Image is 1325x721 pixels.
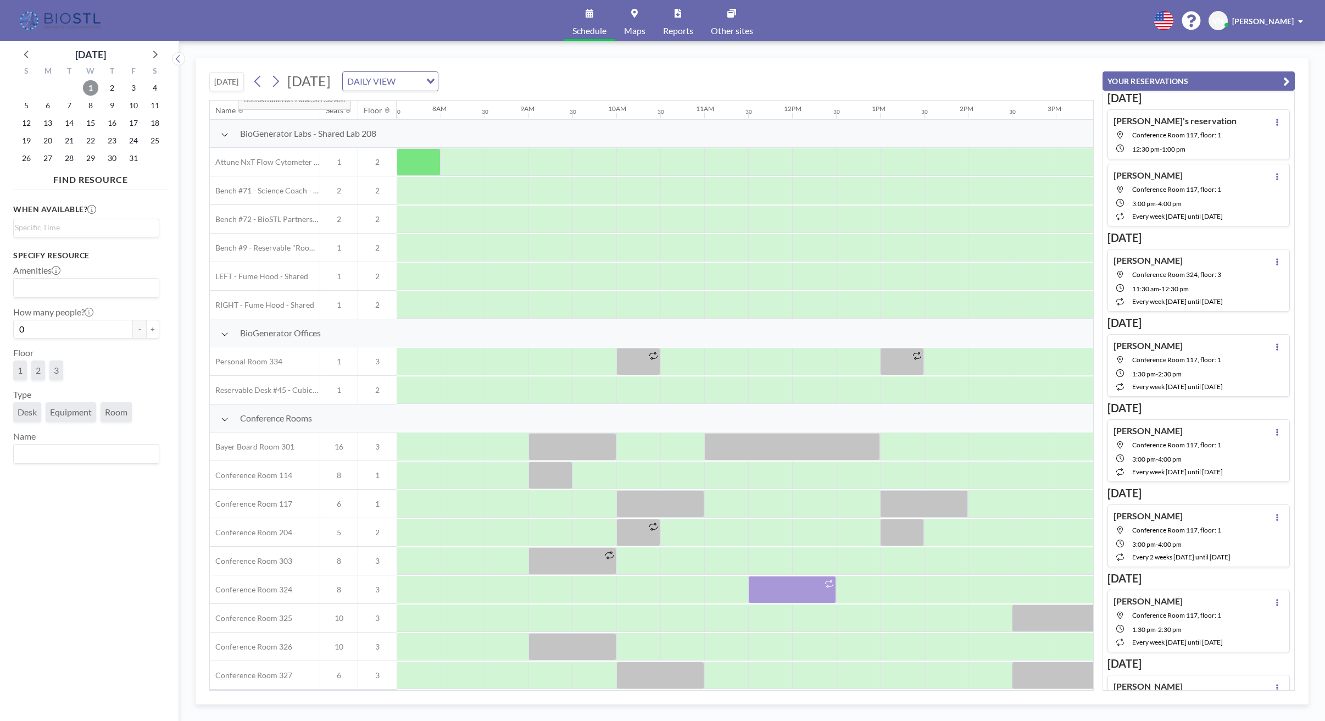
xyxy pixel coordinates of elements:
[320,186,358,196] span: 2
[126,80,141,96] span: Friday, October 3, 2025
[1156,199,1158,208] span: -
[13,251,159,260] h3: Specify resource
[320,214,358,224] span: 2
[1132,370,1156,378] span: 1:30 PM
[696,104,714,113] div: 11AM
[320,357,358,367] span: 1
[1132,468,1223,476] span: every week [DATE] until [DATE]
[358,470,397,480] span: 1
[320,613,358,623] span: 10
[1107,572,1290,585] h3: [DATE]
[1048,104,1061,113] div: 3PM
[432,104,447,113] div: 8AM
[320,300,358,310] span: 1
[1158,199,1182,208] span: 4:00 PM
[104,115,120,131] span: Thursday, October 16, 2025
[83,133,98,148] span: Wednesday, October 22, 2025
[358,499,397,509] span: 1
[210,556,292,566] span: Conference Room 303
[1132,625,1156,634] span: 1:30 PM
[745,108,752,115] div: 30
[75,47,106,62] div: [DATE]
[83,80,98,96] span: Wednesday, October 1, 2025
[83,151,98,166] span: Wednesday, October 29, 2025
[960,104,973,113] div: 2PM
[570,108,576,115] div: 30
[105,407,127,417] span: Room
[358,442,397,452] span: 3
[210,470,292,480] span: Conference Room 114
[358,271,397,281] span: 2
[1114,681,1183,692] h4: [PERSON_NAME]
[663,26,693,35] span: Reports
[1158,540,1182,548] span: 4:00 PM
[833,108,840,115] div: 30
[320,243,358,253] span: 1
[1132,297,1223,306] span: every week [DATE] until [DATE]
[1132,199,1156,208] span: 3:00 PM
[126,133,141,148] span: Friday, October 24, 2025
[210,357,282,367] span: Personal Room 334
[287,73,331,89] span: [DATE]
[147,98,163,113] span: Saturday, October 11, 2025
[101,65,123,79] div: T
[320,385,358,395] span: 1
[1232,16,1294,26] span: [PERSON_NAME]
[358,157,397,167] span: 2
[123,65,144,79] div: F
[210,186,320,196] span: Bench #71 - Science Coach - BioSTL Bench
[1114,596,1183,607] h4: [PERSON_NAME]
[126,151,141,166] span: Friday, October 31, 2025
[320,442,358,452] span: 16
[1162,145,1185,153] span: 1:00 PM
[1132,553,1231,561] span: every 2 weeks [DATE] until [DATE]
[13,307,93,318] label: How many people?
[358,214,397,224] span: 2
[1132,131,1221,139] span: Conference Room 117, floor: 1
[1114,255,1183,266] h4: [PERSON_NAME]
[13,389,31,400] label: Type
[37,65,59,79] div: M
[62,151,77,166] span: Tuesday, October 28, 2025
[147,133,163,148] span: Saturday, October 25, 2025
[240,128,376,139] span: BioGenerator Labs - Shared Lab 208
[210,243,320,253] span: Bench #9 - Reservable "RoomZilla" Bench
[19,115,34,131] span: Sunday, October 12, 2025
[358,670,397,680] span: 3
[1107,91,1290,105] h3: [DATE]
[1107,486,1290,500] h3: [DATE]
[13,170,168,185] h4: FIND RESOURCE
[19,151,34,166] span: Sunday, October 26, 2025
[18,10,105,32] img: organization-logo
[16,65,37,79] div: S
[1132,638,1223,646] span: every week [DATE] until [DATE]
[210,442,294,452] span: Bayer Board Room 301
[1107,231,1290,245] h3: [DATE]
[210,670,292,680] span: Conference Room 327
[210,157,320,167] span: Attune NxT Flow Cytometer - Bench #25
[210,300,314,310] span: RIGHT - Fume Hood - Shared
[364,106,382,115] div: Floor
[520,104,535,113] div: 9AM
[126,115,141,131] span: Friday, October 17, 2025
[13,347,34,358] label: Floor
[1159,285,1161,293] span: -
[358,243,397,253] span: 2
[572,26,606,35] span: Schedule
[1009,108,1016,115] div: 30
[83,98,98,113] span: Wednesday, October 8, 2025
[1160,145,1162,153] span: -
[1132,285,1159,293] span: 11:30 AM
[62,98,77,113] span: Tuesday, October 7, 2025
[358,585,397,595] span: 3
[358,642,397,652] span: 3
[320,556,358,566] span: 8
[1132,145,1160,153] span: 12:30 PM
[19,98,34,113] span: Sunday, October 5, 2025
[399,74,420,88] input: Search for option
[62,133,77,148] span: Tuesday, October 21, 2025
[126,98,141,113] span: Friday, October 10, 2025
[711,26,753,35] span: Other sites
[210,528,292,537] span: Conference Room 204
[1161,285,1189,293] span: 12:30 PM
